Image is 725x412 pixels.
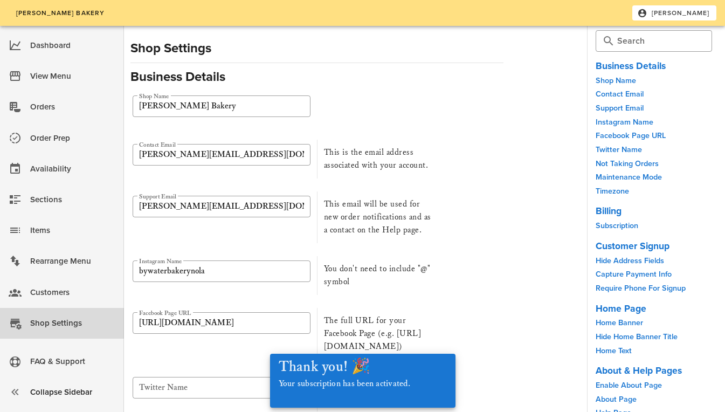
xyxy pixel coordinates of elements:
[30,67,115,85] div: View Menu
[279,372,410,396] h3: Your subscription has been activated.
[596,256,664,265] a: Hide Address Fields
[130,67,503,87] h2: Business Details
[596,365,682,376] a: About & Help Pages
[317,308,440,360] div: The full URL for your Facebook Page (e.g. [URL][DOMAIN_NAME])
[596,187,629,196] a: Timezone
[139,193,176,201] label: Support Email
[596,303,646,314] a: Home Page
[596,131,666,140] a: Facebook Page URL
[596,395,637,404] a: About Page
[15,9,105,17] span: [PERSON_NAME] Bakery
[596,270,672,279] a: Capture Payment Info
[30,37,115,54] div: Dashboard
[596,90,644,99] a: Contact Email
[596,205,622,217] a: Billing
[596,346,632,355] a: Home Text
[596,118,653,127] a: Instagram Name
[139,309,191,317] label: Facebook Page URL
[317,191,440,243] div: This email will be used for new order notifications and as a contact on the Help page.
[596,159,659,168] a: Not Taking Orders
[9,5,111,20] a: [PERSON_NAME] Bakery
[30,383,115,401] div: Collapse Sidebar
[596,318,643,327] a: Home Banner
[596,241,669,252] a: Customer Signup
[596,381,662,390] a: Enable About Page
[317,256,440,295] div: You don't need to include "@" symbol
[30,160,115,178] div: Availability
[596,221,638,230] a: Subscription
[30,314,115,332] div: Shop Settings
[30,353,115,370] div: FAQ & Support
[596,76,636,85] a: Shop Name
[139,257,182,265] label: Instagram Name
[130,39,503,58] h2: Shop Settings
[30,98,115,116] div: Orders
[632,5,716,20] button: [PERSON_NAME]
[139,141,176,149] label: Contact Email
[279,361,410,372] h1: Thank you! 🎉
[596,332,678,341] a: Hide Home Banner Title
[596,145,642,154] a: Twitter Name
[30,252,115,270] div: Rearrange Menu
[139,92,169,100] label: Shop Name
[596,173,662,182] a: Maintenance Mode
[596,104,644,113] a: Support Email
[30,222,115,239] div: Items
[596,284,686,293] a: Require Phone For Signup
[30,191,115,209] div: Sections
[30,129,115,147] div: Order Prep
[639,8,710,18] span: [PERSON_NAME]
[30,284,115,301] div: Customers
[596,60,666,72] a: Business Details
[317,140,440,178] div: This is the email address associated with your account.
